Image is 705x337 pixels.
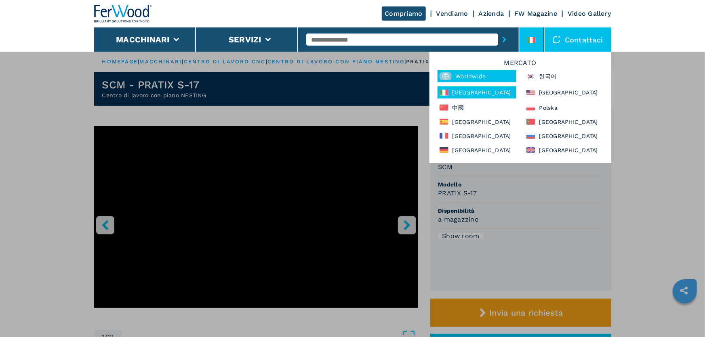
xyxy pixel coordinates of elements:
[524,103,603,113] div: Polska
[94,5,152,23] img: Ferwood
[438,103,516,113] div: 中國
[545,27,611,52] div: Contattaci
[382,6,426,21] a: Compriamo
[524,86,603,98] div: [GEOGRAPHIC_DATA]
[553,36,561,44] img: Contattaci
[524,131,603,141] div: [GEOGRAPHIC_DATA]
[438,86,516,98] div: [GEOGRAPHIC_DATA]
[438,117,516,127] div: [GEOGRAPHIC_DATA]
[229,35,261,44] button: Servizi
[515,10,558,17] a: FW Magazine
[498,30,511,49] button: submit-button
[524,70,603,82] div: 한국어
[438,70,516,82] div: Worldwide
[438,131,516,141] div: [GEOGRAPHIC_DATA]
[524,145,603,155] div: [GEOGRAPHIC_DATA]
[568,10,611,17] a: Video Gallery
[524,117,603,127] div: [GEOGRAPHIC_DATA]
[436,10,468,17] a: Vendiamo
[434,60,607,70] h6: Mercato
[479,10,504,17] a: Azienda
[116,35,170,44] button: Macchinari
[438,145,516,155] div: [GEOGRAPHIC_DATA]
